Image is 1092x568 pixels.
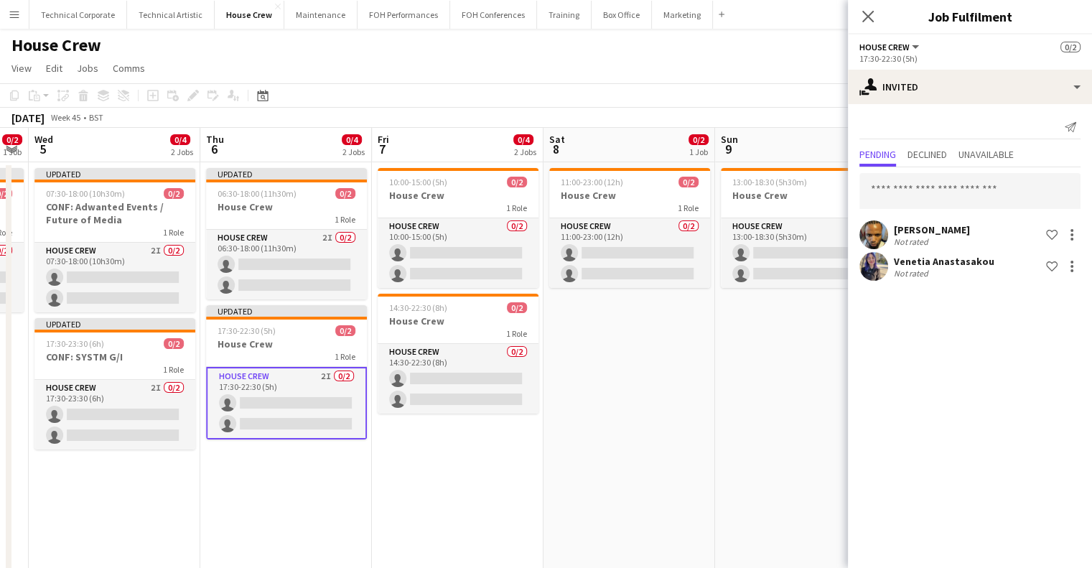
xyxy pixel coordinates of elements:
span: Thu [206,133,224,146]
span: 0/2 [335,188,355,199]
span: 10:00-15:00 (5h) [389,177,447,187]
app-job-card: Updated17:30-23:30 (6h)0/2CONF: SYSTM G/I1 RoleHouse Crew2I0/217:30-23:30 (6h) [34,318,195,450]
div: Updated [206,305,367,317]
app-job-card: 14:30-22:30 (8h)0/2House Crew1 RoleHouse Crew0/214:30-22:30 (8h) [378,294,538,414]
h3: House Crew [206,337,367,350]
h3: Job Fulfilment [848,7,1092,26]
span: 07:30-18:00 (10h30m) [46,188,125,199]
span: 0/2 [164,338,184,349]
button: FOH Performances [358,1,450,29]
span: Week 45 [47,112,83,123]
button: Training [537,1,592,29]
app-job-card: Updated06:30-18:00 (11h30m)0/2House Crew1 RoleHouse Crew2I0/206:30-18:00 (11h30m) [206,168,367,299]
span: 7 [375,141,389,157]
div: 2 Jobs [342,146,365,157]
app-job-card: Updated07:30-18:00 (10h30m)0/2CONF: Adwanted Events / Future of Media1 RoleHouse Crew2I0/207:30-1... [34,168,195,312]
span: 17:30-23:30 (6h) [46,338,104,349]
app-job-card: 11:00-23:00 (12h)0/2House Crew1 RoleHouse Crew0/211:00-23:00 (12h) [549,168,710,288]
div: 2 Jobs [171,146,193,157]
span: 1 Role [335,351,355,362]
button: Technical Corporate [29,1,127,29]
span: 8 [547,141,565,157]
a: Jobs [71,59,104,78]
span: Jobs [77,62,98,75]
span: Comms [113,62,145,75]
div: 2 Jobs [514,146,536,157]
span: 1 Role [506,202,527,213]
span: View [11,62,32,75]
span: Edit [46,62,62,75]
div: 1 Job [3,146,22,157]
span: 0/2 [2,134,22,145]
h1: House Crew [11,34,101,56]
span: 11:00-23:00 (12h) [561,177,623,187]
button: House Crew [859,42,921,52]
app-card-role: House Crew0/213:00-18:30 (5h30m) [721,218,882,288]
span: 1 Role [678,202,699,213]
span: House Crew [859,42,910,52]
app-card-role: House Crew2I0/217:30-22:30 (5h) [206,367,367,439]
h3: House Crew [721,189,882,202]
div: Updated [34,168,195,180]
span: Wed [34,133,53,146]
span: 1 Role [335,214,355,225]
span: 1 Role [163,227,184,238]
app-job-card: Updated17:30-22:30 (5h)0/2House Crew1 RoleHouse Crew2I0/217:30-22:30 (5h) [206,305,367,439]
h3: CONF: Adwanted Events / Future of Media [34,200,195,226]
app-card-role: House Crew2I0/206:30-18:00 (11h30m) [206,230,367,299]
a: View [6,59,37,78]
div: Updated [206,168,367,180]
span: Fri [378,133,389,146]
span: 0/4 [342,134,362,145]
div: Invited [848,70,1092,104]
div: Venetia Anastasakou [894,255,994,268]
span: 0/2 [1060,42,1081,52]
div: [DATE] [11,111,45,125]
app-card-role: House Crew0/210:00-15:00 (5h) [378,218,538,288]
span: 5 [32,141,53,157]
app-card-role: House Crew2I0/207:30-18:00 (10h30m) [34,243,195,312]
app-job-card: 10:00-15:00 (5h)0/2House Crew1 RoleHouse Crew0/210:00-15:00 (5h) [378,168,538,288]
div: BST [89,112,103,123]
span: 0/2 [678,177,699,187]
span: 6 [204,141,224,157]
button: Technical Artistic [127,1,215,29]
span: Pending [859,149,896,159]
span: 0/2 [689,134,709,145]
div: 1 Job [689,146,708,157]
button: FOH Conferences [450,1,537,29]
span: 0/4 [170,134,190,145]
span: 13:00-18:30 (5h30m) [732,177,807,187]
span: 0/4 [513,134,533,145]
span: 06:30-18:00 (11h30m) [218,188,297,199]
div: [PERSON_NAME] [894,223,970,236]
app-card-role: House Crew0/214:30-22:30 (8h) [378,344,538,414]
span: 0/2 [164,188,184,199]
button: Box Office [592,1,652,29]
button: Maintenance [284,1,358,29]
span: 9 [719,141,738,157]
span: 0/2 [335,325,355,336]
span: Sun [721,133,738,146]
h3: House Crew [378,315,538,327]
span: 17:30-22:30 (5h) [218,325,276,336]
button: Marketing [652,1,713,29]
app-job-card: 13:00-18:30 (5h30m)0/2House Crew1 RoleHouse Crew0/213:00-18:30 (5h30m) [721,168,882,288]
h3: House Crew [378,189,538,202]
span: 0/2 [507,302,527,313]
span: 1 Role [163,364,184,375]
div: Not rated [894,236,931,247]
app-card-role: House Crew2I0/217:30-23:30 (6h) [34,380,195,450]
h3: House Crew [206,200,367,213]
h3: House Crew [549,189,710,202]
div: Updated [34,318,195,330]
span: Declined [907,149,947,159]
span: 0/2 [507,177,527,187]
span: 14:30-22:30 (8h) [389,302,447,313]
